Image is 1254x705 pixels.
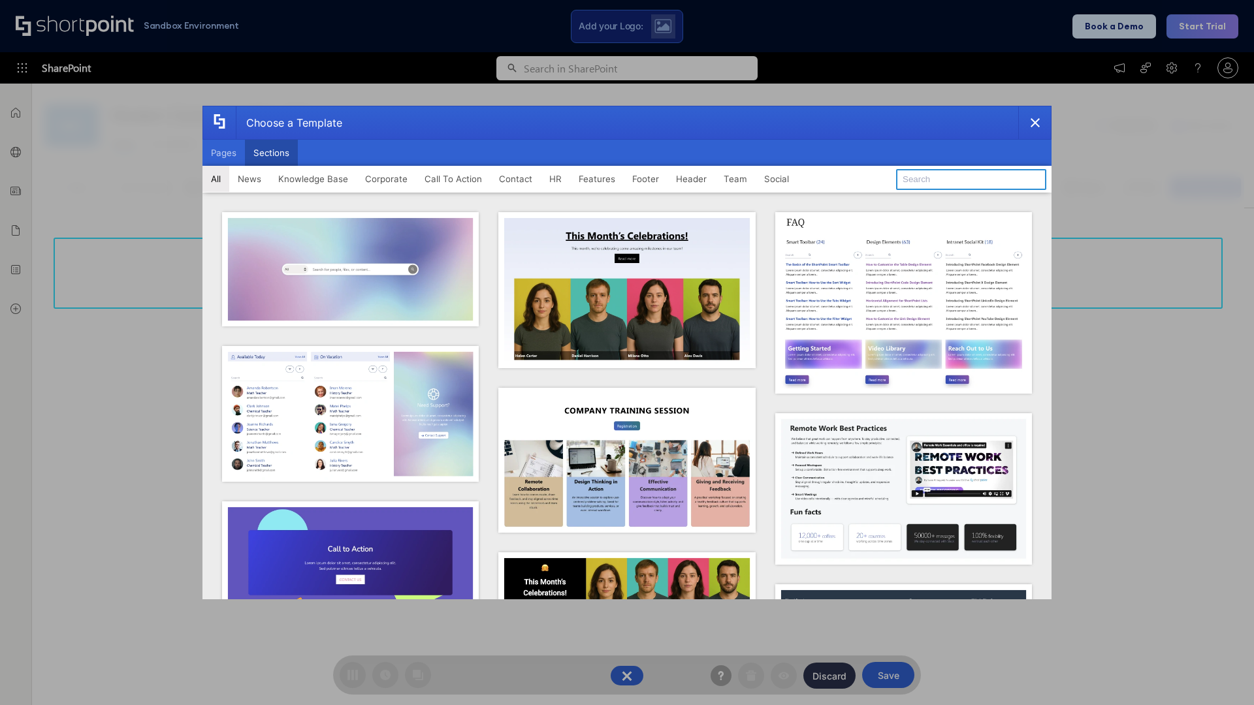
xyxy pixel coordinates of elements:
[667,166,715,192] button: Header
[624,166,667,192] button: Footer
[541,166,570,192] button: HR
[756,166,797,192] button: Social
[229,166,270,192] button: News
[1189,642,1254,705] iframe: Chat Widget
[270,166,357,192] button: Knowledge Base
[896,169,1046,190] input: Search
[245,140,298,166] button: Sections
[202,140,245,166] button: Pages
[357,166,416,192] button: Corporate
[416,166,490,192] button: Call To Action
[236,106,342,139] div: Choose a Template
[202,166,229,192] button: All
[715,166,756,192] button: Team
[570,166,624,192] button: Features
[490,166,541,192] button: Contact
[202,106,1052,599] div: template selector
